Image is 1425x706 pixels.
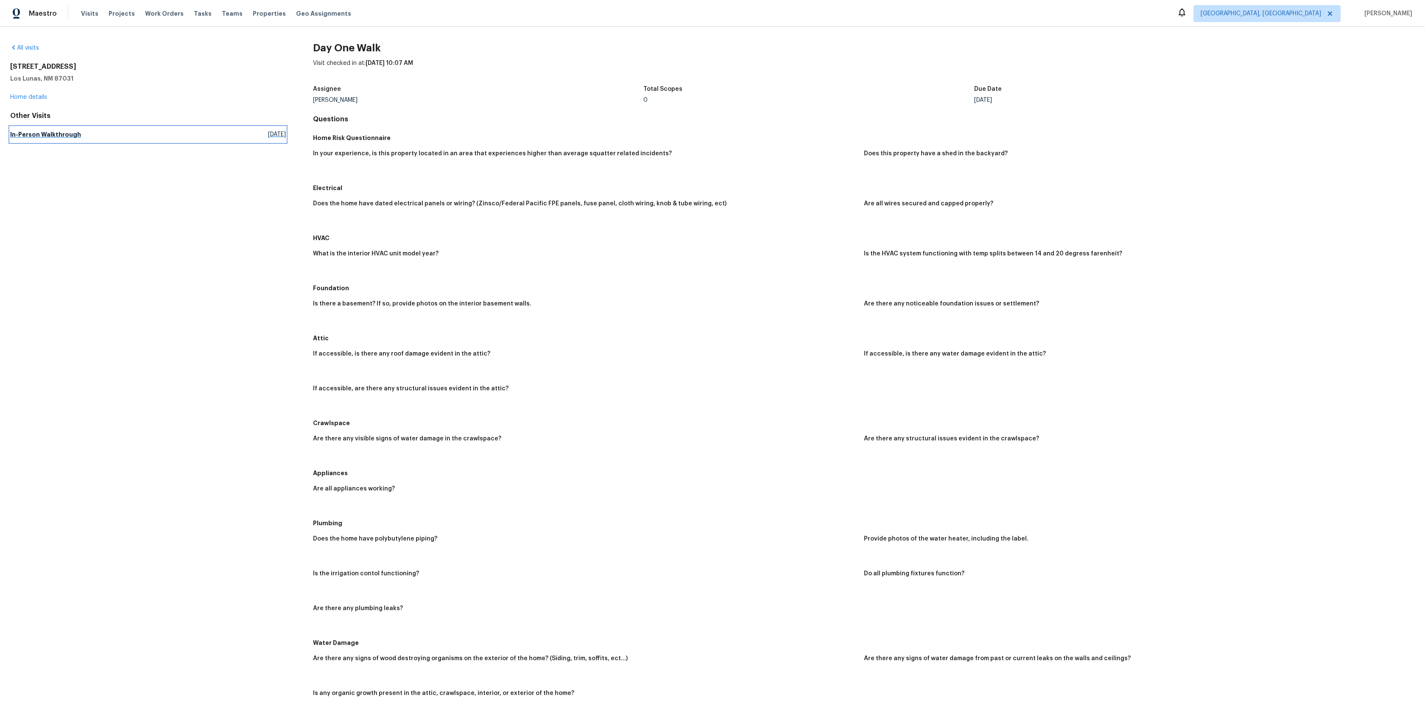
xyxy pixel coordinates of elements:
[10,127,286,142] a: In-Person Walkthrough[DATE]
[81,9,98,18] span: Visits
[1201,9,1321,18] span: [GEOGRAPHIC_DATA], [GEOGRAPHIC_DATA]
[268,130,286,139] span: [DATE]
[313,536,437,542] h5: Does the home have polybutylene piping?
[313,690,574,696] h5: Is any organic growth present in the attic, crawlspace, interior, or exterior of the home?
[313,519,1415,527] h5: Plumbing
[974,86,1002,92] h5: Due Date
[145,9,184,18] span: Work Orders
[10,74,286,83] h5: Los Lunas, NM 87031
[222,9,243,18] span: Teams
[313,97,644,103] div: [PERSON_NAME]
[313,59,1415,81] div: Visit checked in at:
[313,469,1415,477] h5: Appliances
[974,97,1305,103] div: [DATE]
[864,436,1039,442] h5: Are there any structural issues evident in the crawlspace?
[10,94,47,100] a: Home details
[864,251,1122,257] h5: Is the HVAC system functioning with temp splits between 14 and 20 degress farenheit?
[313,486,395,492] h5: Are all appliances working?
[10,45,39,51] a: All visits
[10,130,81,139] h5: In-Person Walkthrough
[864,301,1039,307] h5: Are there any noticeable foundation issues or settlement?
[313,656,628,661] h5: Are there any signs of wood destroying organisms on the exterior of the home? (Siding, trim, soff...
[10,62,286,71] h2: [STREET_ADDRESS]
[313,605,403,611] h5: Are there any plumbing leaks?
[10,112,286,120] div: Other Visits
[1361,9,1412,18] span: [PERSON_NAME]
[864,536,1028,542] h5: Provide photos of the water heater, including the label.
[313,351,490,357] h5: If accessible, is there any roof damage evident in the attic?
[109,9,135,18] span: Projects
[313,419,1415,427] h5: Crawlspace
[864,201,993,207] h5: Are all wires secured and capped properly?
[313,334,1415,342] h5: Attic
[313,386,509,392] h5: If accessible, are there any structural issues evident in the attic?
[864,656,1131,661] h5: Are there any signs of water damage from past or current leaks on the walls and ceilings?
[643,97,974,103] div: 0
[864,571,964,577] h5: Do all plumbing fixtures function?
[313,639,1415,647] h5: Water Damage
[313,151,672,157] h5: In your experience, is this property located in an area that experiences higher than average squa...
[864,351,1046,357] h5: If accessible, is there any water damage evident in the attic?
[29,9,57,18] span: Maestro
[313,234,1415,242] h5: HVAC
[313,44,1415,52] h2: Day One Walk
[253,9,286,18] span: Properties
[313,86,341,92] h5: Assignee
[313,571,419,577] h5: Is the irrigation contol functioning?
[864,151,1008,157] h5: Does this property have a shed in the backyard?
[313,115,1415,123] h4: Questions
[194,11,212,17] span: Tasks
[313,251,439,257] h5: What is the interior HVAC unit model year?
[313,301,531,307] h5: Is there a basement? If so, provide photos on the interior basement walls.
[643,86,682,92] h5: Total Scopes
[313,284,1415,292] h5: Foundation
[313,134,1415,142] h5: Home Risk Questionnaire
[313,184,1415,192] h5: Electrical
[366,60,413,66] span: [DATE] 10:07 AM
[313,201,726,207] h5: Does the home have dated electrical panels or wiring? (Zinsco/Federal Pacific FPE panels, fuse pa...
[313,436,501,442] h5: Are there any visible signs of water damage in the crawlspace?
[296,9,351,18] span: Geo Assignments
